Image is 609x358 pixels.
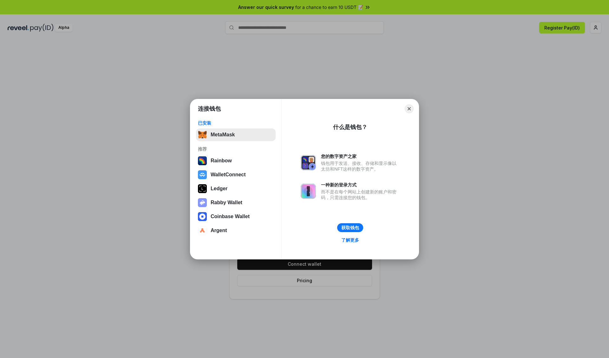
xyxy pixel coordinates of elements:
[196,196,276,209] button: Rabby Wallet
[301,184,316,199] img: svg+xml,%3Csvg%20xmlns%3D%22http%3A%2F%2Fwww.w3.org%2F2000%2Fsvg%22%20fill%3D%22none%22%20viewBox...
[211,186,227,192] div: Ledger
[198,105,221,113] h1: 连接钱包
[211,132,235,138] div: MetaMask
[321,153,400,159] div: 您的数字资产之家
[211,200,242,205] div: Rabby Wallet
[405,104,414,113] button: Close
[211,228,227,233] div: Argent
[301,155,316,170] img: svg+xml,%3Csvg%20xmlns%3D%22http%3A%2F%2Fwww.w3.org%2F2000%2Fsvg%22%20fill%3D%22none%22%20viewBox...
[198,120,274,126] div: 已安装
[196,210,276,223] button: Coinbase Wallet
[198,146,274,152] div: 推荐
[337,236,363,244] a: 了解更多
[333,123,367,131] div: 什么是钱包？
[211,172,246,178] div: WalletConnect
[211,214,250,219] div: Coinbase Wallet
[198,226,207,235] img: svg+xml,%3Csvg%20width%3D%2228%22%20height%3D%2228%22%20viewBox%3D%220%200%2028%2028%22%20fill%3D...
[198,184,207,193] img: svg+xml,%3Csvg%20xmlns%3D%22http%3A%2F%2Fwww.w3.org%2F2000%2Fsvg%22%20width%3D%2228%22%20height%3...
[196,128,276,141] button: MetaMask
[321,189,400,200] div: 而不是在每个网站上创建新的账户和密码，只需连接您的钱包。
[196,168,276,181] button: WalletConnect
[196,182,276,195] button: Ledger
[211,158,232,164] div: Rainbow
[198,130,207,139] img: svg+xml,%3Csvg%20fill%3D%22none%22%20height%3D%2233%22%20viewBox%3D%220%200%2035%2033%22%20width%...
[337,223,363,232] button: 获取钱包
[198,212,207,221] img: svg+xml,%3Csvg%20width%3D%2228%22%20height%3D%2228%22%20viewBox%3D%220%200%2028%2028%22%20fill%3D...
[198,198,207,207] img: svg+xml,%3Csvg%20xmlns%3D%22http%3A%2F%2Fwww.w3.org%2F2000%2Fsvg%22%20fill%3D%22none%22%20viewBox...
[321,182,400,188] div: 一种新的登录方式
[341,225,359,231] div: 获取钱包
[198,156,207,165] img: svg+xml,%3Csvg%20width%3D%22120%22%20height%3D%22120%22%20viewBox%3D%220%200%20120%20120%22%20fil...
[196,224,276,237] button: Argent
[341,237,359,243] div: 了解更多
[196,154,276,167] button: Rainbow
[198,170,207,179] img: svg+xml,%3Csvg%20width%3D%2228%22%20height%3D%2228%22%20viewBox%3D%220%200%2028%2028%22%20fill%3D...
[321,160,400,172] div: 钱包用于发送、接收、存储和显示像以太坊和NFT这样的数字资产。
